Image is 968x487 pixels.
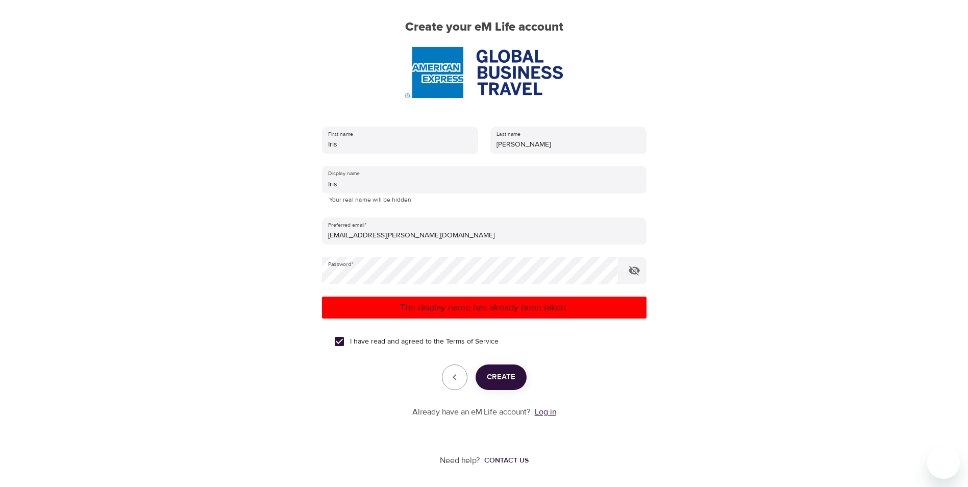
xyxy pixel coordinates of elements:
h2: Create your eM Life account [306,20,663,35]
p: Your real name will be hidden. [329,195,639,205]
p: Already have an eM Life account? [412,406,531,418]
div: Contact us [484,455,529,466]
button: Create [476,364,527,390]
span: I have read and agreed to the [350,336,499,347]
p: Need help? [440,455,480,467]
iframe: Button to launch messaging window [927,446,960,479]
a: Log in [535,407,556,417]
span: Create [487,371,515,384]
a: Contact us [480,455,529,466]
img: AmEx%20GBT%20logo.png [405,47,562,98]
p: The display name has already been taken. [326,301,642,314]
a: Terms of Service [446,336,499,347]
